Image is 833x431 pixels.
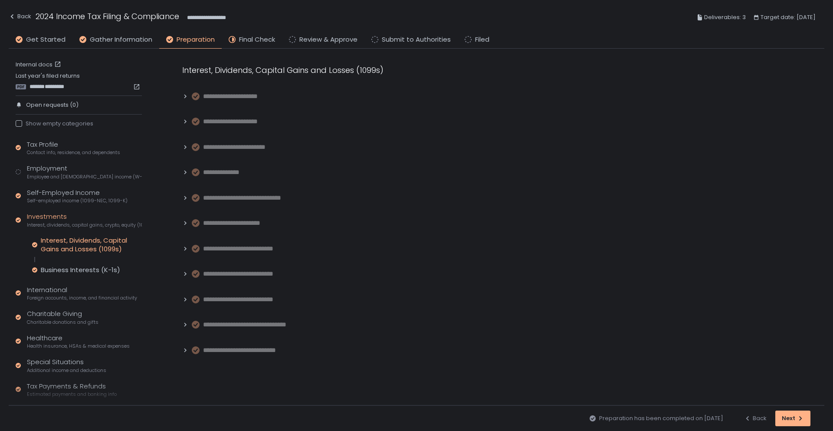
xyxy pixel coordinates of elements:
[90,35,152,45] span: Gather Information
[27,212,142,228] div: Investments
[9,10,31,25] button: Back
[41,266,120,274] div: Business Interests (K-1s)
[26,101,79,109] span: Open requests (0)
[182,64,599,76] div: Interest, Dividends, Capital Gains and Losses (1099s)
[599,415,723,422] span: Preparation has been completed on [DATE]
[382,35,451,45] span: Submit to Authorities
[16,72,142,90] div: Last year's filed returns
[27,391,117,398] span: Estimated payments and banking info
[27,357,106,374] div: Special Situations
[27,188,128,204] div: Self-Employed Income
[27,285,137,302] div: International
[27,295,137,301] span: Foreign accounts, income, and financial activity
[782,415,804,422] div: Next
[27,309,98,326] div: Charitable Giving
[27,164,142,180] div: Employment
[27,197,128,204] span: Self-employed income (1099-NEC, 1099-K)
[27,319,98,326] span: Charitable donations and gifts
[26,35,66,45] span: Get Started
[27,382,117,398] div: Tax Payments & Refunds
[27,140,120,156] div: Tax Profile
[775,411,810,426] button: Next
[27,149,120,156] span: Contact info, residence, and dependents
[744,411,767,426] button: Back
[299,35,357,45] span: Review & Approve
[27,174,142,180] span: Employee and [DEMOGRAPHIC_DATA] income (W-2s)
[27,343,130,349] span: Health insurance, HSAs & medical expenses
[475,35,489,45] span: Filed
[704,12,746,23] span: Deliverables: 3
[27,367,106,374] span: Additional income and deductions
[16,61,63,69] a: Internal docs
[27,222,142,228] span: Interest, dividends, capital gains, crypto, equity (1099s, K-1s)
[239,35,275,45] span: Final Check
[41,236,142,253] div: Interest, Dividends, Capital Gains and Losses (1099s)
[9,11,31,22] div: Back
[27,333,130,350] div: Healthcare
[744,415,767,422] div: Back
[761,12,816,23] span: Target date: [DATE]
[177,35,215,45] span: Preparation
[36,10,179,22] h1: 2024 Income Tax Filing & Compliance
